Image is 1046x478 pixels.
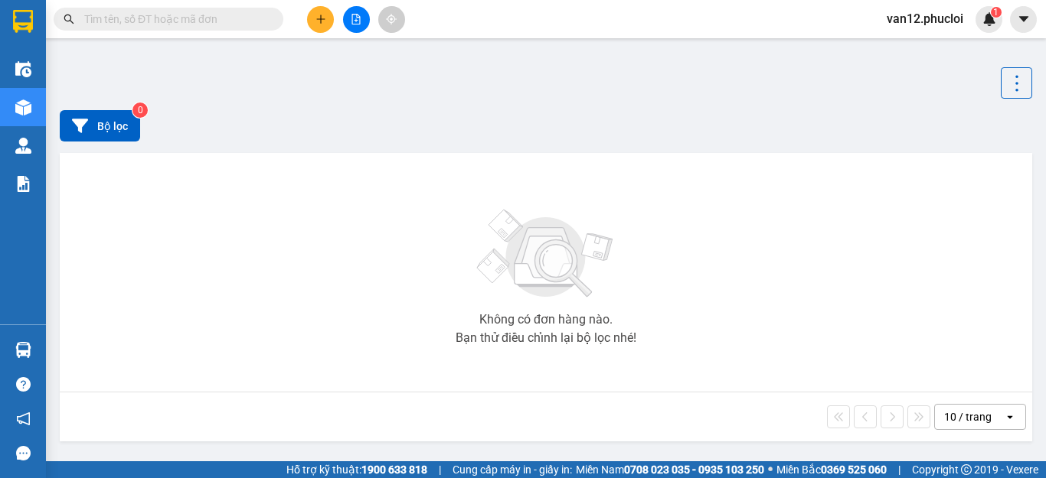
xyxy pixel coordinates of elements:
[315,14,326,24] span: plus
[286,461,427,478] span: Hỗ trợ kỹ thuật:
[776,461,887,478] span: Miền Bắc
[469,200,623,307] img: svg+xml;base64,PHN2ZyBjbGFzcz0ibGlzdC1wbHVnX19zdmciIHhtbG5zPSJodHRwOi8vd3d3LnczLm9yZy8yMDAwL3N2Zy...
[456,332,636,344] div: Bạn thử điều chỉnh lại bộ lọc nhé!
[16,446,31,460] span: message
[15,138,31,154] img: warehouse-icon
[15,61,31,77] img: warehouse-icon
[821,463,887,476] strong: 0369 525 060
[15,99,31,115] img: warehouse-icon
[84,11,265,28] input: Tìm tên, số ĐT hoặc mã đơn
[15,176,31,192] img: solution-icon
[898,461,901,478] span: |
[16,411,31,426] span: notification
[453,461,572,478] span: Cung cấp máy in - giấy in:
[1004,411,1016,423] svg: open
[361,463,427,476] strong: 1900 633 818
[479,314,613,326] div: Không có đơn hàng nào.
[982,12,996,26] img: icon-new-feature
[64,14,74,24] span: search
[993,7,999,18] span: 1
[1010,6,1037,33] button: caret-down
[16,377,31,392] span: question-circle
[439,461,441,478] span: |
[60,110,140,141] button: Bộ lọc
[624,463,764,476] strong: 0708 023 035 - 0935 103 250
[768,467,773,473] span: ⚪️
[13,10,33,33] img: logo-vxr
[961,464,972,475] span: copyright
[351,14,361,24] span: file-add
[307,6,334,33] button: plus
[15,342,31,358] img: warehouse-icon
[386,14,397,24] span: aim
[576,461,764,478] span: Miền Nam
[944,409,992,424] div: 10 / trang
[991,7,1002,18] sup: 1
[874,9,976,28] span: van12.phucloi
[132,102,148,118] sup: 0
[378,6,405,33] button: aim
[1017,12,1031,26] span: caret-down
[343,6,370,33] button: file-add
